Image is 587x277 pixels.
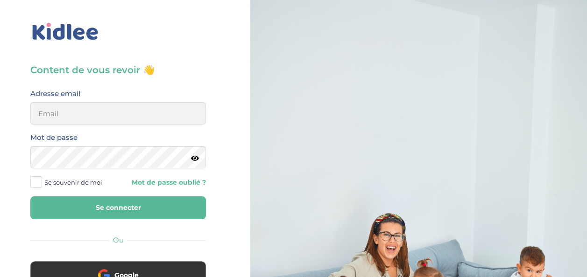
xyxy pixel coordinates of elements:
span: Ou [113,235,124,244]
span: Se souvenir de moi [44,176,102,188]
h3: Content de vous revoir 👋 [30,63,206,76]
button: Se connecter [30,196,206,219]
img: logo_kidlee_bleu [30,21,100,42]
label: Mot de passe [30,132,78,144]
label: Adresse email [30,88,80,100]
a: Mot de passe oublié ? [125,178,206,187]
input: Email [30,102,206,125]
